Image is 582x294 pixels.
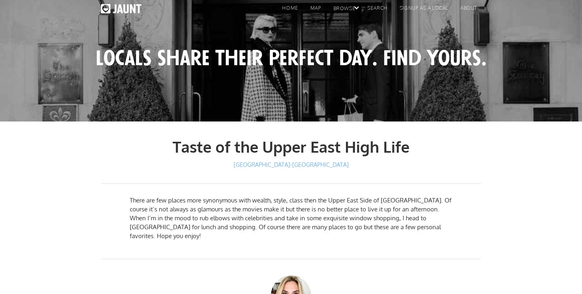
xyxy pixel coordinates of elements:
a: search [359,4,392,16]
a: home [101,4,141,17]
a: [GEOGRAPHIC_DATA]-[GEOGRAPHIC_DATA] [231,158,351,171]
img: Jaunt logo [101,4,141,13]
a: signup as a local [392,4,452,16]
a: map [302,4,325,16]
h1: Taste of the Upper East High Life [101,138,481,156]
div: browse [325,4,360,17]
p: There are few places more synonymous with wealth, style, class then the Upper East Side of [GEOGR... [130,196,453,241]
a: home [274,4,302,16]
div: homemapbrowse [274,4,359,17]
a: About [452,4,481,16]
